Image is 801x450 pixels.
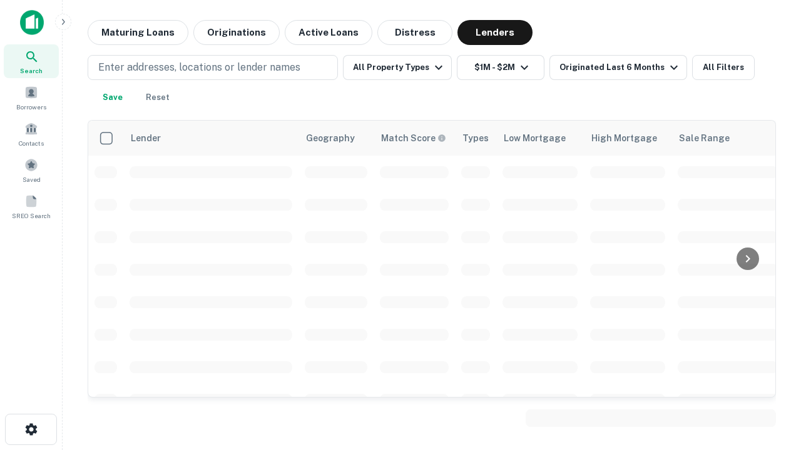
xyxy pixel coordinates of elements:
button: Lenders [457,20,533,45]
div: Low Mortgage [504,131,566,146]
button: Active Loans [285,20,372,45]
button: Enter addresses, locations or lender names [88,55,338,80]
img: capitalize-icon.png [20,10,44,35]
button: Originations [193,20,280,45]
div: Types [462,131,489,146]
th: High Mortgage [584,121,671,156]
button: Save your search to get updates of matches that match your search criteria. [93,85,133,110]
a: Search [4,44,59,78]
button: Maturing Loans [88,20,188,45]
div: Originated Last 6 Months [559,60,681,75]
a: Contacts [4,117,59,151]
th: Geography [298,121,374,156]
a: SREO Search [4,189,59,223]
button: All Filters [692,55,755,80]
span: Saved [23,174,41,184]
th: Sale Range [671,121,784,156]
a: Borrowers [4,81,59,114]
span: Search [20,66,43,76]
button: Distress [377,20,452,45]
div: High Mortgage [591,131,657,146]
th: Lender [123,121,298,156]
div: Geography [306,131,355,146]
th: Capitalize uses an advanced AI algorithm to match your search with the best lender. The match sco... [374,121,455,156]
th: Types [455,121,496,156]
button: All Property Types [343,55,452,80]
span: Borrowers [16,102,46,112]
h6: Match Score [381,131,444,145]
div: Capitalize uses an advanced AI algorithm to match your search with the best lender. The match sco... [381,131,446,145]
span: SREO Search [12,211,51,221]
button: Reset [138,85,178,110]
div: Sale Range [679,131,730,146]
button: Originated Last 6 Months [549,55,687,80]
a: Saved [4,153,59,187]
th: Low Mortgage [496,121,584,156]
div: Lender [131,131,161,146]
p: Enter addresses, locations or lender names [98,60,300,75]
span: Contacts [19,138,44,148]
iframe: Chat Widget [738,310,801,370]
button: $1M - $2M [457,55,544,80]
